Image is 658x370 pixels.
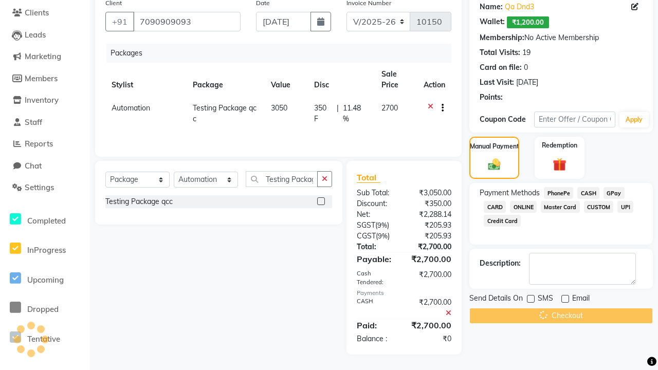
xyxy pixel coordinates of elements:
span: GPay [604,187,625,199]
div: ₹0 [404,334,459,344]
span: CGST [357,231,376,240]
label: Manual Payment [470,142,519,151]
div: Net: [349,209,404,220]
span: CARD [484,201,506,213]
div: Discount: [349,198,404,209]
span: PhonePe [544,187,573,199]
div: ₹2,700.00 [404,297,459,319]
span: Inventory [25,95,59,105]
span: 3050 [271,103,287,113]
span: InProgress [27,245,66,255]
span: SGST [357,220,375,230]
span: Automation [112,103,150,113]
th: Value [265,63,308,97]
span: CUSTOM [584,201,614,213]
div: ₹2,700.00 [404,242,459,252]
div: ₹205.93 [404,231,459,242]
div: Balance : [349,334,404,344]
span: Completed [27,216,66,226]
a: Qa Dnd3 [505,2,534,12]
span: Master Card [541,201,580,213]
div: Name: [480,2,503,12]
div: ( ) [349,231,404,242]
span: 11.48 % [343,103,369,124]
button: +91 [105,12,134,31]
div: ₹205.93 [404,220,459,231]
th: Sale Price [375,63,417,97]
span: Leads [25,30,46,40]
span: Marketing [25,51,61,61]
span: 9% [378,232,388,240]
div: Cash Tendered: [349,269,404,287]
span: | [337,103,339,124]
a: Marketing [3,51,87,63]
div: CASH [349,297,404,319]
th: Action [417,63,451,97]
a: Chat [3,160,87,172]
button: Apply [619,112,649,127]
div: Payable: [349,253,404,265]
span: Chat [25,161,42,171]
div: ₹3,050.00 [404,188,459,198]
input: Enter Offer / Coupon Code [534,112,615,127]
span: Members [25,73,58,83]
span: Dropped [27,304,59,314]
input: Search [246,171,318,187]
span: Upcoming [27,275,64,285]
span: SMS [538,293,553,306]
span: Staff [25,117,42,127]
span: Testing Package qcc [193,103,257,123]
div: Membership: [480,32,524,43]
span: 9% [377,221,387,229]
a: Reports [3,138,87,150]
div: ₹2,288.14 [404,209,459,220]
span: Send Details On [469,293,523,306]
th: Package [187,63,265,97]
span: Reports [25,139,53,149]
span: 2700 [381,103,398,113]
span: Credit Card [484,215,521,227]
div: Sub Total: [349,188,404,198]
span: 350 F [314,103,333,124]
a: Clients [3,7,87,19]
div: No Active Membership [480,32,643,43]
label: Redemption [542,141,577,150]
div: Wallet: [480,16,505,28]
div: ₹350.00 [404,198,459,209]
span: Payment Methods [480,188,540,198]
div: ( ) [349,220,404,231]
div: Total Visits: [480,47,520,58]
div: Description: [480,258,521,269]
div: [DATE] [516,77,538,88]
div: 19 [522,47,531,58]
div: Payments [357,289,452,298]
th: Stylist [105,63,187,97]
div: Card on file: [480,62,522,73]
input: Search by Name/Mobile/Email/Code [133,12,241,31]
a: Members [3,73,87,85]
div: Packages [106,44,459,63]
div: ₹2,700.00 [404,319,459,331]
div: Last Visit: [480,77,514,88]
a: Settings [3,182,87,194]
span: ONLINE [510,201,537,213]
div: Paid: [349,319,404,331]
span: UPI [617,201,633,213]
img: _gift.svg [549,156,570,173]
span: Settings [25,182,54,192]
span: Total [357,172,380,183]
span: CASH [577,187,599,199]
img: _cash.svg [484,157,504,172]
span: Email [572,293,590,306]
a: Staff [3,117,87,128]
a: Leads [3,29,87,41]
div: Points: [480,92,503,103]
a: Inventory [3,95,87,106]
div: Coupon Code [480,114,534,125]
div: ₹2,700.00 [404,269,459,287]
th: Disc [308,63,375,97]
div: ₹2,700.00 [404,253,459,265]
div: Total: [349,242,404,252]
div: Testing Package qcc [105,196,173,207]
span: Clients [25,8,49,17]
